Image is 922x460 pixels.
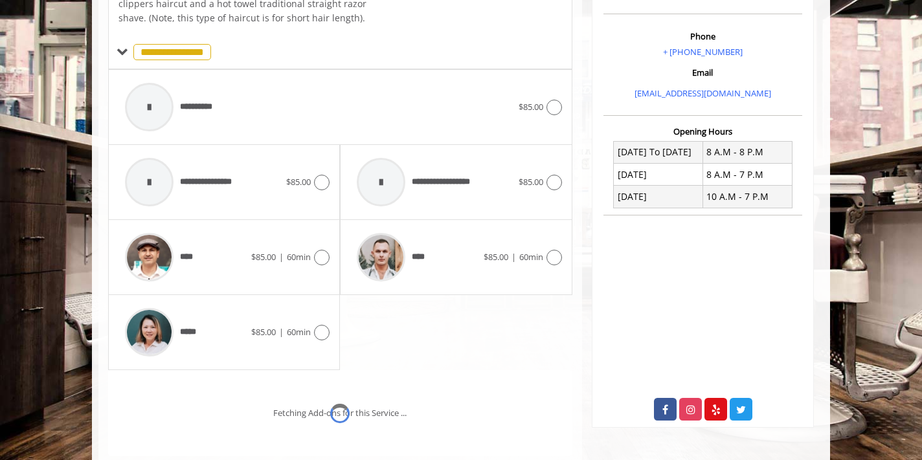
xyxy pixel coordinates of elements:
span: $85.00 [251,251,276,263]
span: | [279,251,284,263]
td: [DATE] To [DATE] [614,141,703,163]
h3: Email [607,68,799,77]
td: [DATE] [614,186,703,208]
span: $85.00 [286,176,311,188]
a: [EMAIL_ADDRESS][DOMAIN_NAME] [635,87,771,99]
h3: Phone [607,32,799,41]
span: 60min [287,251,311,263]
td: 10 A.M - 7 P.M [703,186,792,208]
a: + [PHONE_NUMBER] [663,46,743,58]
span: 60min [519,251,543,263]
span: 60min [287,326,311,338]
h3: Opening Hours [603,127,802,136]
span: $85.00 [484,251,508,263]
td: 8 A.M - 8 P.M [703,141,792,163]
span: $85.00 [519,176,543,188]
span: | [512,251,516,263]
div: Fetching Add-ons for this Service ... [273,406,407,420]
td: [DATE] [614,164,703,186]
span: $85.00 [251,326,276,338]
span: $85.00 [519,101,543,113]
td: 8 A.M - 7 P.M [703,164,792,186]
span: | [279,326,284,338]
